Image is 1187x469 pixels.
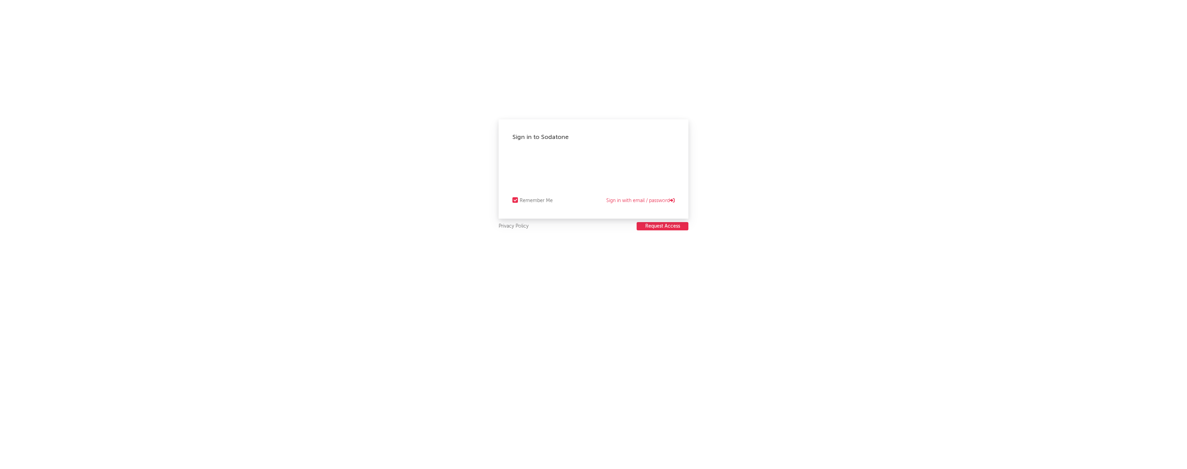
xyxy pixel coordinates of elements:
[520,197,553,205] div: Remember Me
[512,133,675,141] div: Sign in to Sodatone
[637,222,688,230] button: Request Access
[606,197,675,205] a: Sign in with email / password
[499,222,529,231] a: Privacy Policy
